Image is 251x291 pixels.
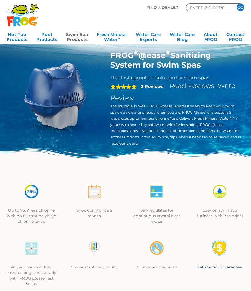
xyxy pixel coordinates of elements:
p: Up to 75%* less chlorine with no frustrating yo-yo chlorine levels [7,207,56,224]
img: icon-atease-color-match [24,240,39,256]
a: Read Reviews [169,82,214,90]
p: No constant monitoring [69,264,119,270]
p: The struggle is over - FROG @ease is here! It's easy to keep your swim spa clean, clear and ready... [110,103,242,146]
h2: The first complete solution for swim spas [110,74,242,81]
img: no-mixing1 [149,240,165,256]
a: Water CareBlog [170,30,195,43]
span: 5 [110,84,137,89]
a: ContactFROG [226,30,244,43]
p: Single color match for easy reading – exclusively with FROG @ease Test Strips [7,264,56,286]
p: Easy on swim spa surfaces with less odors [195,207,244,219]
a: PoolProducts [36,30,57,43]
p: Shock only once a month [69,207,119,219]
a: Swim SpaProducts [66,30,88,43]
img: ss-@ease-hero.png [10,51,101,141]
input: Zip Code Form [189,5,228,10]
sup: ∞ [118,37,120,40]
img: atease-icon-shock-once [86,184,102,199]
img: Satisfaction Guarantee Icon [212,240,227,256]
a: Fresh MineralWater∞ [97,30,127,43]
input: GO [237,4,244,11]
sup: ®∞ [230,116,234,119]
img: icon-atease-easy-on [212,184,227,199]
sup: ® [166,50,170,57]
img: no-constant-monitoring1 [86,240,102,256]
img: icon-atease-75percent-less [24,184,39,199]
sup: ® [134,50,139,57]
p: No mixing chemicals [132,264,182,270]
h1: FROG @ease Sanitizing System for Swim Spas [110,51,242,69]
p: Find A Dealer [146,3,178,11]
strong: 2 Reviews [141,84,163,89]
p: Self-regulates for continuous crystal clear water [132,207,182,224]
a: Hot TubProducts [7,30,27,43]
span: | [215,84,217,89]
a: Water CareExperts [136,30,161,43]
a: Satisfaction Guarantee [197,265,242,269]
a: AboutFROG [204,30,218,43]
img: atease-icon-self-regulates [149,184,165,199]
